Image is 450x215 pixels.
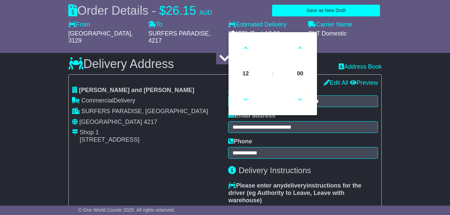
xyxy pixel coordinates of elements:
span: [GEOGRAPHIC_DATA] [68,30,131,37]
span: $ [159,4,166,17]
div: [STREET_ADDRESS] [80,136,139,144]
a: Preview [350,79,378,86]
button: Save as New Draft [272,5,380,16]
span: Pick Minute [291,65,309,83]
a: Edit All [324,79,348,86]
h3: Delivery Address [68,57,174,71]
span: delivery [284,182,307,189]
span: © One World Courier 2025. All rights reserved. [78,207,175,213]
label: Please enter any instructions for the driver ( ) [228,182,378,204]
a: Decrement Minute [290,87,310,112]
label: Email address [228,112,275,120]
label: Phone [228,138,252,145]
a: Address Book [339,63,382,70]
span: Delivery Instructions [239,166,311,175]
span: Commercial [81,97,114,104]
label: To [148,21,163,28]
span: , 3129 [68,30,133,44]
div: TNT Domestic [308,30,382,38]
td: : [261,62,284,85]
span: AUD [199,9,212,16]
a: Decrement Hour [236,87,256,112]
span: [GEOGRAPHIC_DATA] [79,119,142,125]
div: Delivery [72,97,222,104]
div: Shop 1 [80,129,139,136]
span: SURFERS PARADISE [148,30,209,37]
a: Increment Hour [236,36,256,60]
label: Estimated Delivery [228,21,302,28]
span: 26.15 [166,4,196,17]
div: [DATE] (Tue) 17:00 [228,30,302,38]
span: 4217 [144,119,157,125]
span: eg Authority to Leave, Leave with warehouse [228,190,344,204]
label: Carrier Name [308,21,352,28]
span: [PERSON_NAME] and [PERSON_NAME] [79,87,194,93]
span: Pick Hour [237,65,255,83]
a: Increment Minute [290,36,310,60]
span: SURFERS PARADISE, [GEOGRAPHIC_DATA] [81,108,208,115]
div: Order Details - [68,3,212,18]
span: , 4217 [148,30,211,44]
label: From [68,21,90,28]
